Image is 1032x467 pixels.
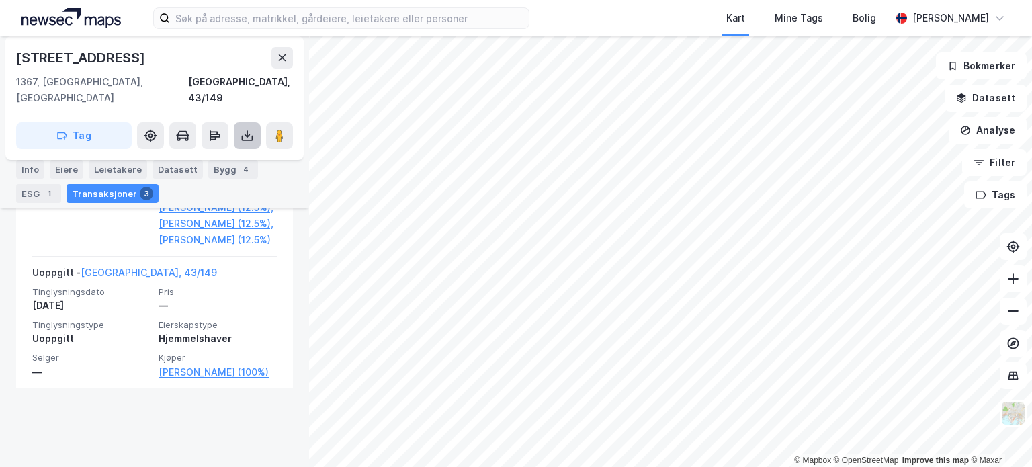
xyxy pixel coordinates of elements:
[726,10,745,26] div: Kart
[16,122,132,149] button: Tag
[208,160,258,179] div: Bygg
[794,456,831,465] a: Mapbox
[16,184,61,203] div: ESG
[159,286,277,298] span: Pris
[159,364,277,380] a: [PERSON_NAME] (100%)
[21,8,121,28] img: logo.a4113a55bc3d86da70a041830d287a7e.svg
[853,10,876,26] div: Bolig
[89,160,147,179] div: Leietakere
[32,265,217,286] div: Uoppgitt -
[170,8,529,28] input: Søk på adresse, matrikkel, gårdeiere, leietakere eller personer
[159,331,277,347] div: Hjemmelshaver
[81,267,217,278] a: [GEOGRAPHIC_DATA], 43/149
[965,402,1032,467] iframe: Chat Widget
[945,85,1027,112] button: Datasett
[67,184,159,203] div: Transaksjoner
[32,286,150,298] span: Tinglysningsdato
[159,232,277,248] a: [PERSON_NAME] (12.5%)
[16,160,44,179] div: Info
[32,298,150,314] div: [DATE]
[140,187,153,200] div: 3
[50,160,83,179] div: Eiere
[949,117,1027,144] button: Analyse
[188,74,293,106] div: [GEOGRAPHIC_DATA], 43/149
[32,364,150,380] div: —
[834,456,899,465] a: OpenStreetMap
[1000,400,1026,426] img: Z
[962,149,1027,176] button: Filter
[32,331,150,347] div: Uoppgitt
[42,187,56,200] div: 1
[902,456,969,465] a: Improve this map
[964,181,1027,208] button: Tags
[159,319,277,331] span: Eierskapstype
[16,74,188,106] div: 1367, [GEOGRAPHIC_DATA], [GEOGRAPHIC_DATA]
[912,10,989,26] div: [PERSON_NAME]
[936,52,1027,79] button: Bokmerker
[32,352,150,364] span: Selger
[159,216,277,232] a: [PERSON_NAME] (12.5%),
[153,160,203,179] div: Datasett
[32,319,150,331] span: Tinglysningstype
[239,163,253,176] div: 4
[16,47,148,69] div: [STREET_ADDRESS]
[159,298,277,314] div: —
[775,10,823,26] div: Mine Tags
[159,352,277,364] span: Kjøper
